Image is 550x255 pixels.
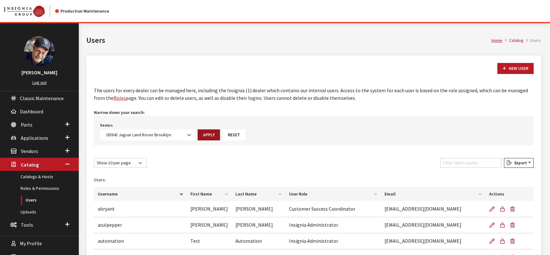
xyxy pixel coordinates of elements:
caption: Users: [94,173,534,187]
th: First Name: activate to sort column ascending [187,187,232,201]
button: Disable User [497,217,507,233]
button: Delete User [507,233,520,249]
td: [PERSON_NAME] [232,201,285,217]
td: Customer Success Coordinator [285,201,381,217]
span: Export [512,160,527,166]
a: New User [497,63,534,74]
span: Applications [21,135,48,141]
a: Edit User [489,233,497,249]
button: Delete User [507,201,520,217]
label: Dealers [100,122,113,128]
td: [PERSON_NAME] [187,201,232,217]
th: Actions [485,187,534,201]
span: Dashboard [20,108,43,115]
td: [EMAIL_ADDRESS][DOMAIN_NAME] [381,201,485,217]
th: Last Name: activate to sort column ascending [232,187,285,201]
td: [PERSON_NAME] [232,217,285,233]
span: (6564) Jaguar Land Rover Brooklyn [100,129,195,140]
div: Production Maintenance [55,8,109,14]
span: Catalog [21,161,39,168]
td: [EMAIL_ADDRESS][DOMAIN_NAME] [381,233,485,249]
td: Test [187,233,232,249]
td: abryant [94,201,187,217]
td: aculpepper [94,217,187,233]
a: Roles [113,95,126,101]
td: Insignia Administrator [285,233,381,249]
h4: Narrow down your search: [94,109,534,116]
button: Apply [198,129,220,140]
button: Disable User [497,201,507,217]
span: Vendors [21,148,38,155]
li: Catalog [502,37,524,44]
input: Filter table results [440,158,501,168]
li: Users [524,37,541,44]
p: The users for every dealer can be managed here, including the Insignia (1) dealer which contains ... [94,87,534,102]
td: Automation [232,233,285,249]
td: [EMAIL_ADDRESS][DOMAIN_NAME] [381,217,485,233]
a: Edit User [489,217,497,233]
span: Classic Maintenance [20,95,64,101]
td: automation [94,233,187,249]
a: Insignia Group logo [4,5,55,17]
span: Tools [21,222,33,228]
button: Export [504,158,534,168]
img: Ray Goodwin [24,36,55,66]
span: (6564) Jaguar Land Rover Brooklyn [104,132,191,138]
th: User Role: activate to sort column ascending [285,187,381,201]
th: Email: activate to sort column ascending [381,187,485,201]
a: Home [491,37,502,43]
td: [PERSON_NAME] [187,217,232,233]
td: Insignia Administrator [285,217,381,233]
th: Username: activate to sort column descending [94,187,187,201]
img: Catalog Maintenance [4,6,45,17]
a: Edit User [489,201,497,217]
button: Delete User [507,217,520,233]
button: Disable User [497,233,507,249]
h3: [PERSON_NAME] [6,69,72,76]
span: Parts [21,122,32,128]
a: Log out [32,80,47,85]
h1: Users [86,35,491,46]
button: Reset [223,129,246,140]
span: My Profile [20,240,42,246]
